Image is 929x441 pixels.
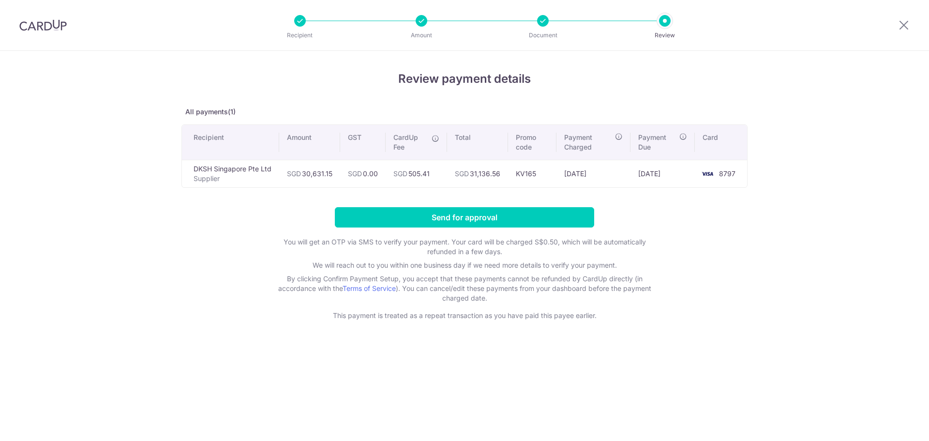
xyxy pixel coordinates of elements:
[556,160,631,187] td: [DATE]
[271,260,658,270] p: We will reach out to you within one business day if we need more details to verify your payment.
[508,160,556,187] td: KV165
[340,125,386,160] th: GST
[181,107,748,117] p: All payments(1)
[287,169,301,178] span: SGD
[264,30,336,40] p: Recipient
[340,160,386,187] td: 0.00
[19,19,67,31] img: CardUp
[386,30,457,40] p: Amount
[182,125,279,160] th: Recipient
[564,133,613,152] span: Payment Charged
[271,311,658,320] p: This payment is treated as a repeat transaction as you have paid this payee earlier.
[279,160,340,187] td: 30,631.15
[182,160,279,187] td: DKSH Singapore Pte Ltd
[508,125,556,160] th: Promo code
[343,284,396,292] a: Terms of Service
[695,125,747,160] th: Card
[393,133,427,152] span: CardUp Fee
[279,125,340,160] th: Amount
[271,274,658,303] p: By clicking Confirm Payment Setup, you accept that these payments cannot be refunded by CardUp di...
[867,412,919,436] iframe: Opens a widget where you can find more information
[507,30,579,40] p: Document
[698,168,717,180] img: <span class="translation_missing" title="translation missing: en.account_steps.new_confirm_form.b...
[386,160,447,187] td: 505.41
[447,125,508,160] th: Total
[638,133,676,152] span: Payment Due
[630,160,695,187] td: [DATE]
[181,70,748,88] h4: Review payment details
[447,160,508,187] td: 31,136.56
[719,169,735,178] span: 8797
[455,169,469,178] span: SGD
[393,169,407,178] span: SGD
[194,174,271,183] p: Supplier
[348,169,362,178] span: SGD
[271,237,658,257] p: You will get an OTP via SMS to verify your payment. Your card will be charged S$0.50, which will ...
[335,207,594,228] input: Send for approval
[629,30,701,40] p: Review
